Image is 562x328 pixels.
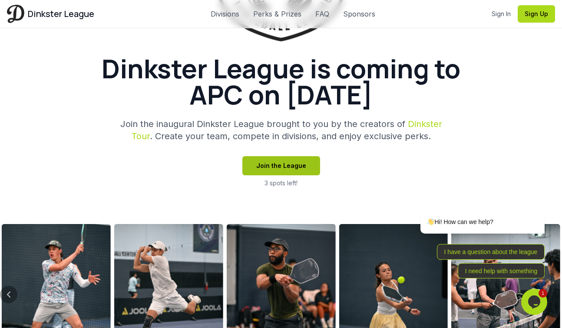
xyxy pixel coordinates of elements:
[73,55,489,107] h1: Dinkster League is coming to APC on [DATE]
[7,5,24,23] img: Dinkster
[28,8,94,20] span: Dinkster League
[393,131,549,284] iframe: chat widget
[114,118,448,142] p: Join the inaugural Dinkster League brought to you by the creators of . Create your team, compete ...
[492,10,511,18] a: Sign In
[315,9,329,19] a: FAQ
[264,179,298,187] p: 3 spots left!
[521,289,549,315] iframe: chat widget
[242,156,320,175] button: Join the League
[253,9,301,19] a: Perks & Prizes
[7,5,94,23] a: Dinkster League
[518,5,555,23] button: Sign Up
[211,9,239,19] a: Divisions
[343,9,375,19] a: Sponsors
